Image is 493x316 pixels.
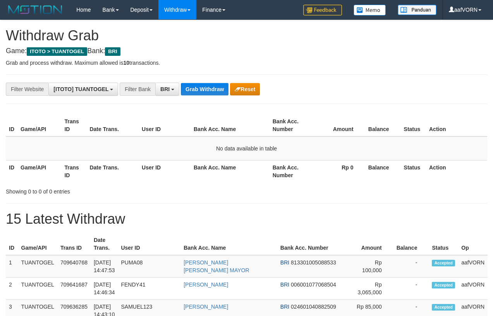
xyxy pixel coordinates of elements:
button: Reset [230,83,260,95]
td: [DATE] 14:46:34 [91,278,118,300]
th: Amount [352,233,393,255]
th: ID [6,160,17,182]
img: Button%20Memo.svg [354,5,386,16]
th: Bank Acc. Number [277,233,352,255]
td: aafVORN [458,278,488,300]
span: BRI [280,304,289,310]
span: Copy 006001077068504 to clipboard [291,281,336,288]
th: Action [426,160,487,182]
span: BRI [160,86,170,92]
td: Rp 100,000 [352,255,393,278]
a: [PERSON_NAME] [184,281,228,288]
img: Feedback.jpg [303,5,342,16]
th: Game/API [17,160,61,182]
span: Copy 813301005088533 to clipboard [291,259,336,266]
span: BRI [280,259,289,266]
td: - [393,278,429,300]
span: BRI [105,47,120,56]
td: 2 [6,278,18,300]
th: Op [458,233,488,255]
span: BRI [280,281,289,288]
img: MOTION_logo.png [6,4,65,16]
th: Bank Acc. Number [270,114,313,136]
td: 1 [6,255,18,278]
th: Game/API [18,233,57,255]
a: [PERSON_NAME] [PERSON_NAME] MAYOR [184,259,249,273]
th: Bank Acc. Name [191,114,270,136]
span: Accepted [432,304,455,311]
th: Status [401,114,426,136]
td: TUANTOGEL [18,278,57,300]
td: 709641687 [57,278,91,300]
th: User ID [139,160,191,182]
th: Bank Acc. Number [270,160,313,182]
td: PUMA08 [118,255,180,278]
th: Status [429,233,458,255]
td: aafVORN [458,255,488,278]
th: Trans ID [61,114,86,136]
h1: Withdraw Grab [6,28,487,43]
strong: 10 [123,60,129,66]
p: Grab and process withdraw. Maximum allowed is transactions. [6,59,487,67]
th: Date Trans. [86,160,139,182]
td: - [393,255,429,278]
th: Date Trans. [91,233,118,255]
th: Rp 0 [313,160,365,182]
h1: 15 Latest Withdraw [6,211,487,227]
th: Balance [393,233,429,255]
div: Filter Bank [120,83,155,96]
th: Trans ID [61,160,86,182]
div: Filter Website [6,83,48,96]
img: panduan.png [398,5,436,15]
a: [PERSON_NAME] [184,304,228,310]
h4: Game: Bank: [6,47,487,55]
td: Rp 3,065,000 [352,278,393,300]
span: Accepted [432,260,455,266]
th: User ID [139,114,191,136]
button: BRI [155,83,179,96]
button: Grab Withdraw [181,83,228,95]
th: ID [6,233,18,255]
th: Amount [313,114,365,136]
span: [ITOTO] TUANTOGEL [53,86,108,92]
th: User ID [118,233,180,255]
th: Balance [365,114,401,136]
button: [ITOTO] TUANTOGEL [48,83,118,96]
th: Status [401,160,426,182]
th: Bank Acc. Name [191,160,270,182]
span: Copy 024601040882509 to clipboard [291,304,336,310]
th: Action [426,114,487,136]
td: 709640768 [57,255,91,278]
td: TUANTOGEL [18,255,57,278]
td: No data available in table [6,136,487,161]
div: Showing 0 to 0 of 0 entries [6,185,199,195]
td: [DATE] 14:47:53 [91,255,118,278]
span: ITOTO > TUANTOGEL [27,47,87,56]
th: Trans ID [57,233,91,255]
th: Game/API [17,114,61,136]
td: FENDY41 [118,278,180,300]
th: Date Trans. [86,114,139,136]
th: ID [6,114,17,136]
th: Bank Acc. Name [180,233,277,255]
span: Accepted [432,282,455,288]
th: Balance [365,160,401,182]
